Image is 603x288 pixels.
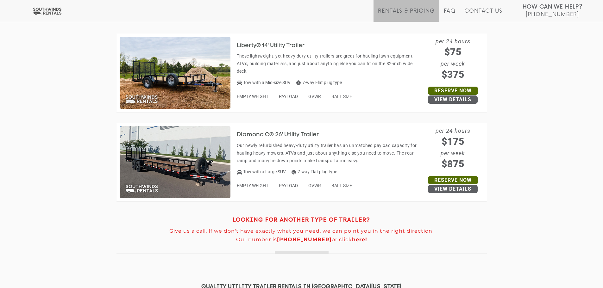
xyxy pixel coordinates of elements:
[237,142,419,164] p: Our newly refurbished heavy-duty utility trailer has an unmatched payload capacity for hauling he...
[237,183,268,188] span: EMPTY WEIGHT
[32,7,63,15] img: Southwinds Rentals Logo
[237,94,268,99] span: EMPTY WEIGHT
[237,43,314,48] a: Liberty® 14' Utility Trailer
[243,80,291,85] span: Tow with a Mid-size SUV
[526,11,579,18] span: [PHONE_NUMBER]
[296,80,342,85] span: 7-way Flat plug type
[428,176,478,184] a: Reserve Now
[233,218,370,223] strong: LOOKING FOR ANOTHER TYPE OF TRAILER?
[422,126,484,171] span: per 24 hours per week
[279,183,298,188] span: PAYLOAD
[277,236,332,242] a: [PHONE_NUMBER]
[116,237,487,242] p: Our number is or click
[378,8,435,22] a: Rentals & Pricing
[237,132,329,137] a: Diamond C® 26' Utility Trailer
[523,4,582,10] strong: How Can We Help?
[422,67,484,82] span: $375
[428,185,478,193] a: View Details
[116,228,487,234] p: Give us a call. If we don't have exactly what you need, we can point you in the right direction.
[331,94,352,99] span: BALL SIZE
[279,94,298,99] span: PAYLOAD
[422,37,484,82] span: per 24 hours per week
[523,3,582,17] a: How Can We Help? [PHONE_NUMBER]
[428,87,478,95] a: Reserve Now
[464,8,502,22] a: Contact Us
[422,45,484,59] span: $75
[292,169,337,174] span: 7-way Flat plug type
[120,126,230,198] img: SW066 - Diamond C 26' Utility Trailer
[331,183,352,188] span: BALL SIZE
[422,157,484,171] span: $875
[120,37,230,109] img: SW025 - Liberty 14' Utility Trailer
[308,94,321,99] span: GVWR
[428,95,478,104] a: View Details
[237,132,329,138] h3: Diamond C® 26' Utility Trailer
[308,183,321,188] span: GVWR
[422,134,484,149] span: $175
[237,43,314,49] h3: Liberty® 14' Utility Trailer
[237,52,419,75] p: These lightweight, yet heavy duty utility trailers are great for hauling lawn equipment, ATVs, bu...
[352,236,367,242] a: here!
[444,8,456,22] a: FAQ
[243,169,286,174] span: Tow with a Large SUV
